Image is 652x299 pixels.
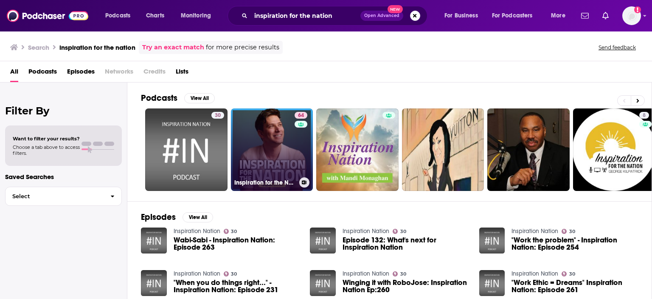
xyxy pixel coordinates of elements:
[224,229,237,234] a: 30
[486,9,545,23] button: open menu
[141,93,215,103] a: PodcastsView All
[206,43,279,52] span: for more precise results
[28,43,49,51] h3: Search
[183,212,213,222] button: View All
[105,65,133,82] span: Networks
[176,65,188,82] a: Lists
[360,11,403,21] button: Open AdvancedNew
[174,270,220,277] a: Inspiration Nation
[596,44,638,51] button: Send feedback
[231,108,313,191] a: 64Inspiration for the Nation with [PERSON_NAME]
[141,212,176,222] h2: Episodes
[13,144,80,156] span: Choose a tab above to access filters.
[393,271,406,276] a: 30
[251,9,360,23] input: Search podcasts, credits, & more...
[578,9,592,23] a: Show notifications dropdown
[99,9,141,23] button: open menu
[298,111,304,120] span: 64
[141,270,167,296] img: "When you do things right..." - Inspiration Nation: Episode 231
[479,228,505,253] img: "Work the problem" - Inspiration Nation: Episode 254
[400,272,406,276] span: 30
[310,270,336,296] img: Winging it with RoboJose: Inspiration Nation Ep:260
[545,9,576,23] button: open menu
[7,8,88,24] img: Podchaser - Follow, Share and Rate Podcasts
[393,229,406,234] a: 30
[184,93,215,103] button: View All
[174,236,300,251] a: Wabi-Sabi - Inspiration Nation: Episode 263
[343,270,389,277] a: Inspiration Nation
[343,228,389,235] a: Inspiration Nation
[146,10,164,22] span: Charts
[142,43,204,52] a: Try an exact match
[492,10,533,22] span: For Podcasters
[364,14,399,18] span: Open Advanced
[634,6,641,13] svg: Add a profile image
[141,212,213,222] a: EpisodesView All
[175,9,222,23] button: open menu
[10,65,18,82] a: All
[28,65,57,82] a: Podcasts
[562,271,575,276] a: 30
[59,43,135,51] h3: inspiration for the nation
[511,270,558,277] a: Inspiration Nation
[622,6,641,25] img: User Profile
[105,10,130,22] span: Podcasts
[511,228,558,235] a: Inspiration Nation
[599,9,612,23] a: Show notifications dropdown
[622,6,641,25] button: Show profile menu
[400,230,406,234] span: 30
[141,228,167,253] img: Wabi-Sabi - Inspiration Nation: Episode 263
[569,230,575,234] span: 30
[5,187,122,206] button: Select
[622,6,641,25] span: Logged in as tgoldfarb
[5,105,122,117] h2: Filter By
[67,65,95,82] a: Episodes
[639,112,649,119] a: 8
[295,112,307,119] a: 64
[511,236,638,251] a: "Work the problem" - Inspiration Nation: Episode 254
[343,279,469,293] a: Winging it with RoboJose: Inspiration Nation Ep:260
[231,230,237,234] span: 30
[5,173,122,181] p: Saved Searches
[444,10,478,22] span: For Business
[143,65,166,82] span: Credits
[215,111,221,120] span: 30
[211,112,224,119] a: 30
[388,5,403,13] span: New
[551,10,565,22] span: More
[6,194,104,199] span: Select
[562,229,575,234] a: 30
[643,111,646,120] span: 8
[511,279,638,293] a: "Work Ethic = Dreams" Inspiration Nation: Episode 261
[438,9,489,23] button: open menu
[343,236,469,251] a: Episode 132: What's next for Inspiration Nation
[479,270,505,296] img: "Work Ethic = Dreams" Inspiration Nation: Episode 261
[234,179,296,186] h3: Inspiration for the Nation with [PERSON_NAME]
[231,272,237,276] span: 30
[310,228,336,253] img: Episode 132: What's next for Inspiration Nation
[13,136,80,142] span: Want to filter your results?
[236,6,436,26] div: Search podcasts, credits, & more...
[174,279,300,293] a: "When you do things right..." - Inspiration Nation: Episode 231
[141,9,169,23] a: Charts
[224,271,237,276] a: 30
[141,93,177,103] h2: Podcasts
[145,108,228,191] a: 30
